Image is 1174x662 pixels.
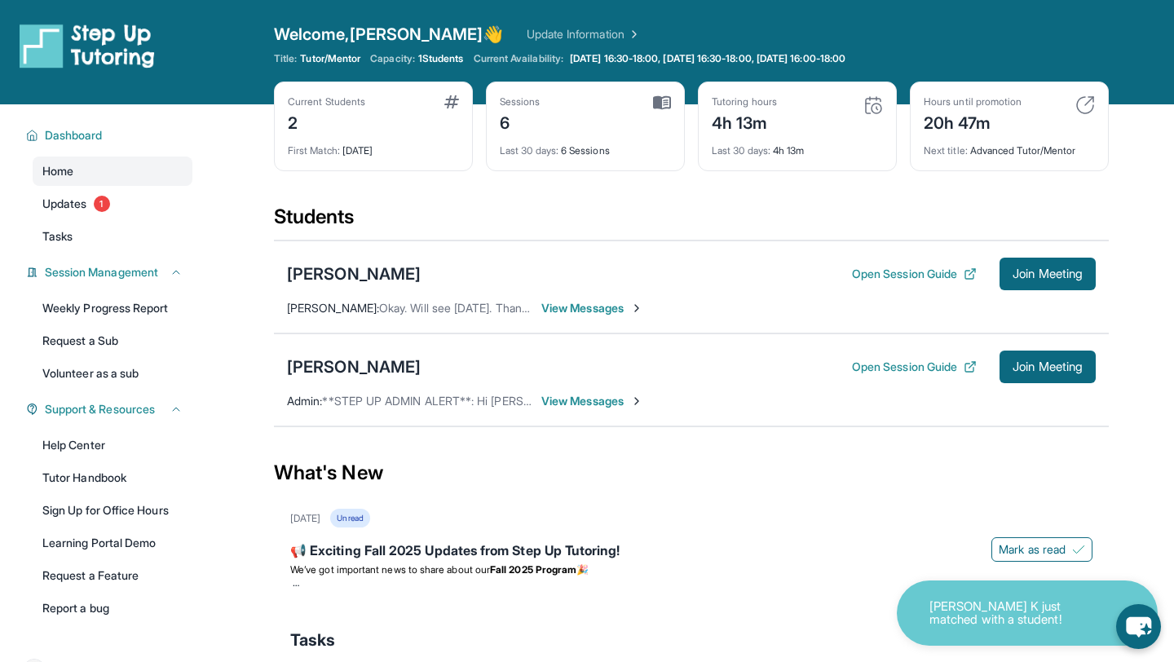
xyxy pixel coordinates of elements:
[42,163,73,179] span: Home
[290,563,490,576] span: We’ve got important news to share about our
[712,95,777,108] div: Tutoring hours
[33,561,192,590] a: Request a Feature
[500,144,558,157] span: Last 30 days :
[33,463,192,492] a: Tutor Handbook
[418,52,464,65] span: 1 Students
[38,401,183,417] button: Support & Resources
[45,127,103,143] span: Dashboard
[290,629,335,651] span: Tasks
[474,52,563,65] span: Current Availability:
[490,563,576,576] strong: Fall 2025 Program
[33,157,192,186] a: Home
[33,326,192,355] a: Request a Sub
[567,52,849,65] a: [DATE] 16:30-18:00, [DATE] 16:30-18:00, [DATE] 16:00-18:00
[444,95,459,108] img: card
[527,26,641,42] a: Update Information
[274,23,504,46] span: Welcome, [PERSON_NAME] 👋
[20,23,155,68] img: logo
[45,264,158,280] span: Session Management
[38,264,183,280] button: Session Management
[33,528,192,558] a: Learning Portal Demo
[287,355,421,378] div: [PERSON_NAME]
[999,541,1066,558] span: Mark as read
[929,600,1092,627] p: [PERSON_NAME] K just matched with a student!
[33,496,192,525] a: Sign Up for Office Hours
[924,144,968,157] span: Next title :
[288,144,340,157] span: First Match :
[541,393,643,409] span: View Messages
[570,52,845,65] span: [DATE] 16:30-18:00, [DATE] 16:30-18:00, [DATE] 16:00-18:00
[33,189,192,218] a: Updates1
[300,52,360,65] span: Tutor/Mentor
[370,52,415,65] span: Capacity:
[290,512,320,525] div: [DATE]
[541,300,643,316] span: View Messages
[274,437,1109,509] div: What's New
[653,95,671,110] img: card
[330,509,369,527] div: Unread
[38,127,183,143] button: Dashboard
[625,26,641,42] img: Chevron Right
[1000,258,1096,290] button: Join Meeting
[630,395,643,408] img: Chevron-Right
[33,293,192,323] a: Weekly Progress Report
[500,135,671,157] div: 6 Sessions
[288,135,459,157] div: [DATE]
[290,541,1092,563] div: 📢 Exciting Fall 2025 Updates from Step Up Tutoring!
[42,196,87,212] span: Updates
[33,430,192,460] a: Help Center
[712,135,883,157] div: 4h 13m
[379,301,549,315] span: Okay. Will see [DATE]. Thank you
[852,359,977,375] button: Open Session Guide
[500,108,541,135] div: 6
[1072,543,1085,556] img: Mark as read
[576,563,589,576] span: 🎉
[287,301,379,315] span: [PERSON_NAME] :
[33,222,192,251] a: Tasks
[42,228,73,245] span: Tasks
[712,144,770,157] span: Last 30 days :
[924,95,1022,108] div: Hours until promotion
[274,52,297,65] span: Title:
[288,108,365,135] div: 2
[288,95,365,108] div: Current Students
[924,108,1022,135] div: 20h 47m
[1116,604,1161,649] button: chat-button
[1000,351,1096,383] button: Join Meeting
[33,359,192,388] a: Volunteer as a sub
[712,108,777,135] div: 4h 13m
[45,401,155,417] span: Support & Resources
[863,95,883,115] img: card
[287,394,322,408] span: Admin :
[274,204,1109,240] div: Students
[33,594,192,623] a: Report a bug
[1013,362,1083,372] span: Join Meeting
[94,196,110,212] span: 1
[852,266,977,282] button: Open Session Guide
[500,95,541,108] div: Sessions
[991,537,1092,562] button: Mark as read
[1013,269,1083,279] span: Join Meeting
[630,302,643,315] img: Chevron-Right
[1075,95,1095,115] img: card
[924,135,1095,157] div: Advanced Tutor/Mentor
[287,263,421,285] div: [PERSON_NAME]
